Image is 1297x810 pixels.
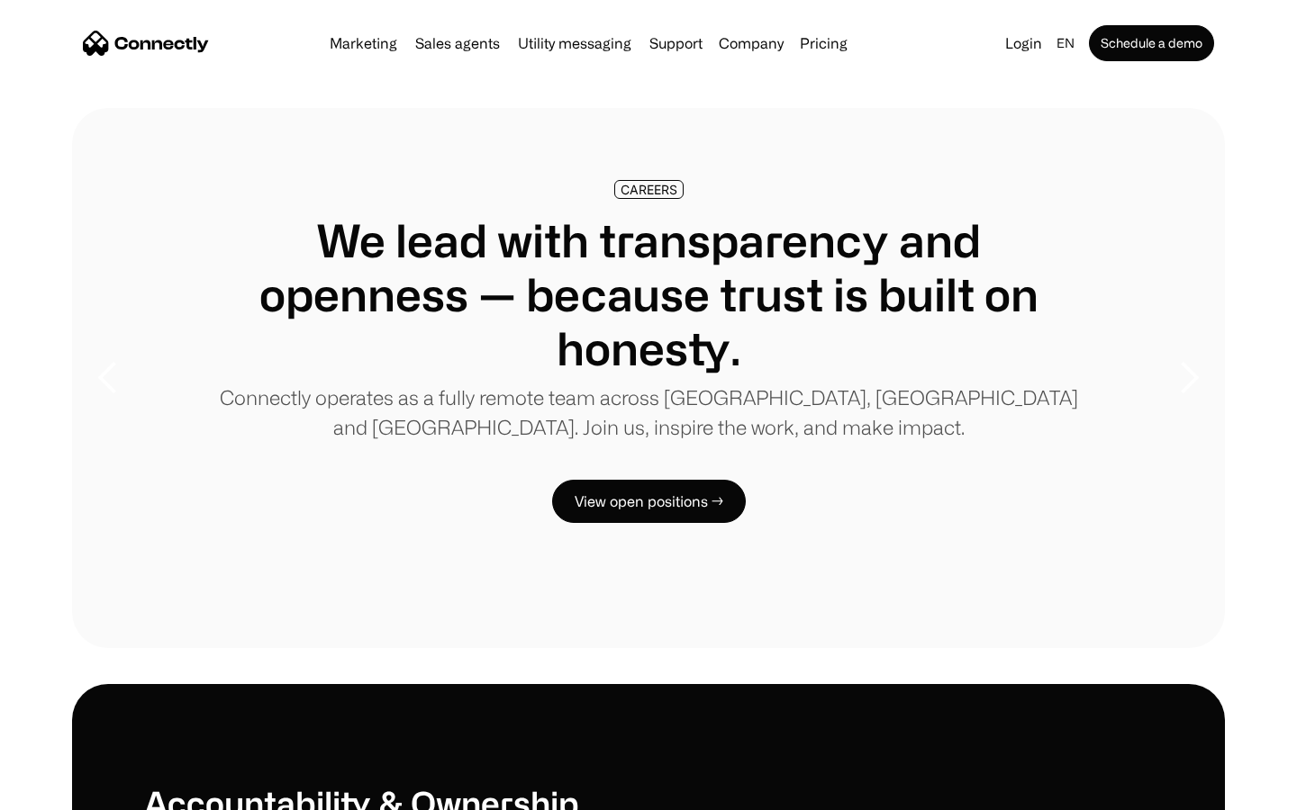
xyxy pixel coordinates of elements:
div: CAREERS [621,183,677,196]
a: Utility messaging [511,36,639,50]
a: View open positions → [552,480,746,523]
h1: We lead with transparency and openness — because trust is built on honesty. [216,213,1081,375]
aside: Language selected: English [18,777,108,804]
a: Support [642,36,710,50]
a: Pricing [793,36,855,50]
a: Sales agents [408,36,507,50]
a: Login [998,31,1049,56]
div: en [1057,31,1075,56]
a: Marketing [322,36,404,50]
ul: Language list [36,778,108,804]
p: Connectly operates as a fully remote team across [GEOGRAPHIC_DATA], [GEOGRAPHIC_DATA] and [GEOGRA... [216,382,1081,442]
a: Schedule a demo [1089,25,1214,61]
div: Company [719,31,784,56]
